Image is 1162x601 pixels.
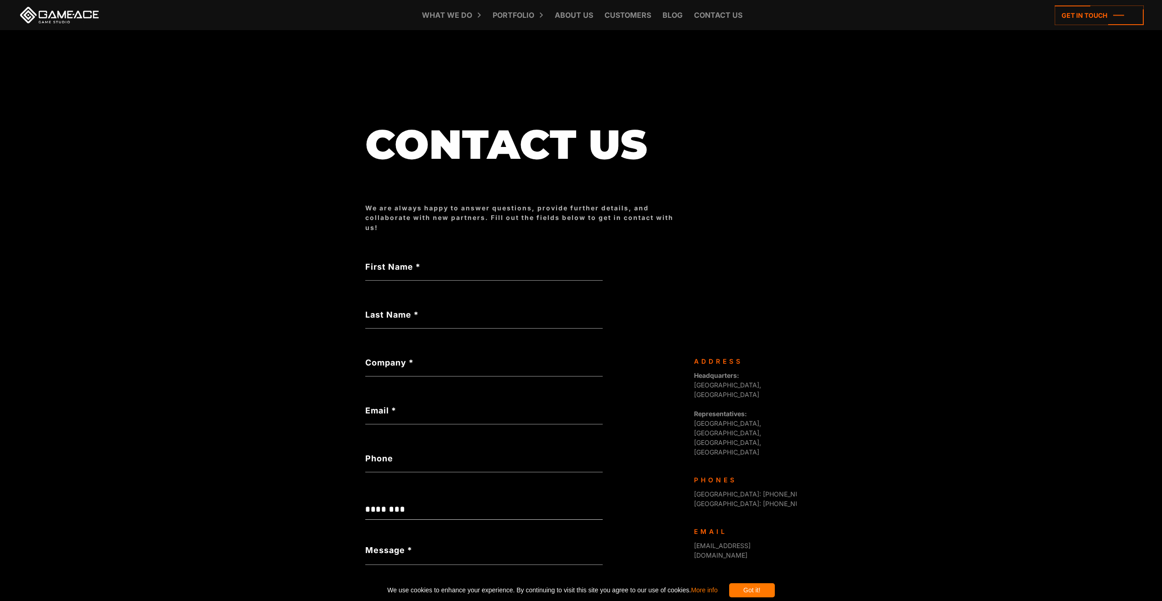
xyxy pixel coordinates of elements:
[365,356,603,369] label: Company *
[365,261,603,273] label: First Name *
[729,583,775,597] div: Got it!
[694,371,739,379] strong: Headquarters:
[365,452,603,465] label: Phone
[694,527,790,536] div: Email
[694,356,790,366] div: Address
[694,371,761,398] span: [GEOGRAPHIC_DATA], [GEOGRAPHIC_DATA]
[694,410,747,418] strong: Representatives:
[694,500,820,507] span: [GEOGRAPHIC_DATA]: [PHONE_NUMBER]
[365,122,685,167] h1: Contact us
[387,583,717,597] span: We use cookies to enhance your experience. By continuing to visit this site you agree to our use ...
[365,404,603,417] label: Email *
[365,308,603,321] label: Last Name *
[694,490,820,498] span: [GEOGRAPHIC_DATA]: [PHONE_NUMBER]
[694,578,790,597] div: Stay connected
[1055,5,1144,25] a: Get in touch
[365,544,412,556] label: Message *
[365,203,685,232] div: We are always happy to answer questions, provide further details, and collaborate with new partne...
[694,542,751,559] a: [EMAIL_ADDRESS][DOMAIN_NAME]
[694,410,761,456] span: [GEOGRAPHIC_DATA], [GEOGRAPHIC_DATA], [GEOGRAPHIC_DATA], [GEOGRAPHIC_DATA]
[691,586,717,594] a: More info
[694,475,790,485] div: Phones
